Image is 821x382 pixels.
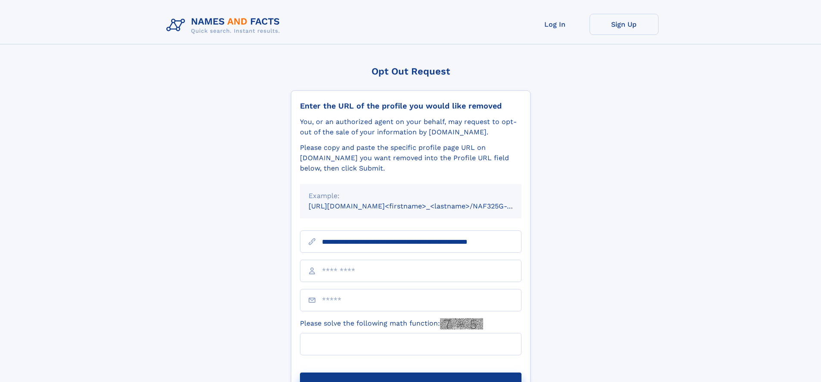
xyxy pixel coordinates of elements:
img: Logo Names and Facts [163,14,287,37]
div: Please copy and paste the specific profile page URL on [DOMAIN_NAME] you want removed into the Pr... [300,143,521,174]
a: Sign Up [590,14,659,35]
div: You, or an authorized agent on your behalf, may request to opt-out of the sale of your informatio... [300,117,521,137]
div: Enter the URL of the profile you would like removed [300,101,521,111]
div: Opt Out Request [291,66,531,77]
small: [URL][DOMAIN_NAME]<firstname>_<lastname>/NAF325G-xxxxxxxx [309,202,538,210]
div: Example: [309,191,513,201]
a: Log In [521,14,590,35]
label: Please solve the following math function: [300,318,483,329]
